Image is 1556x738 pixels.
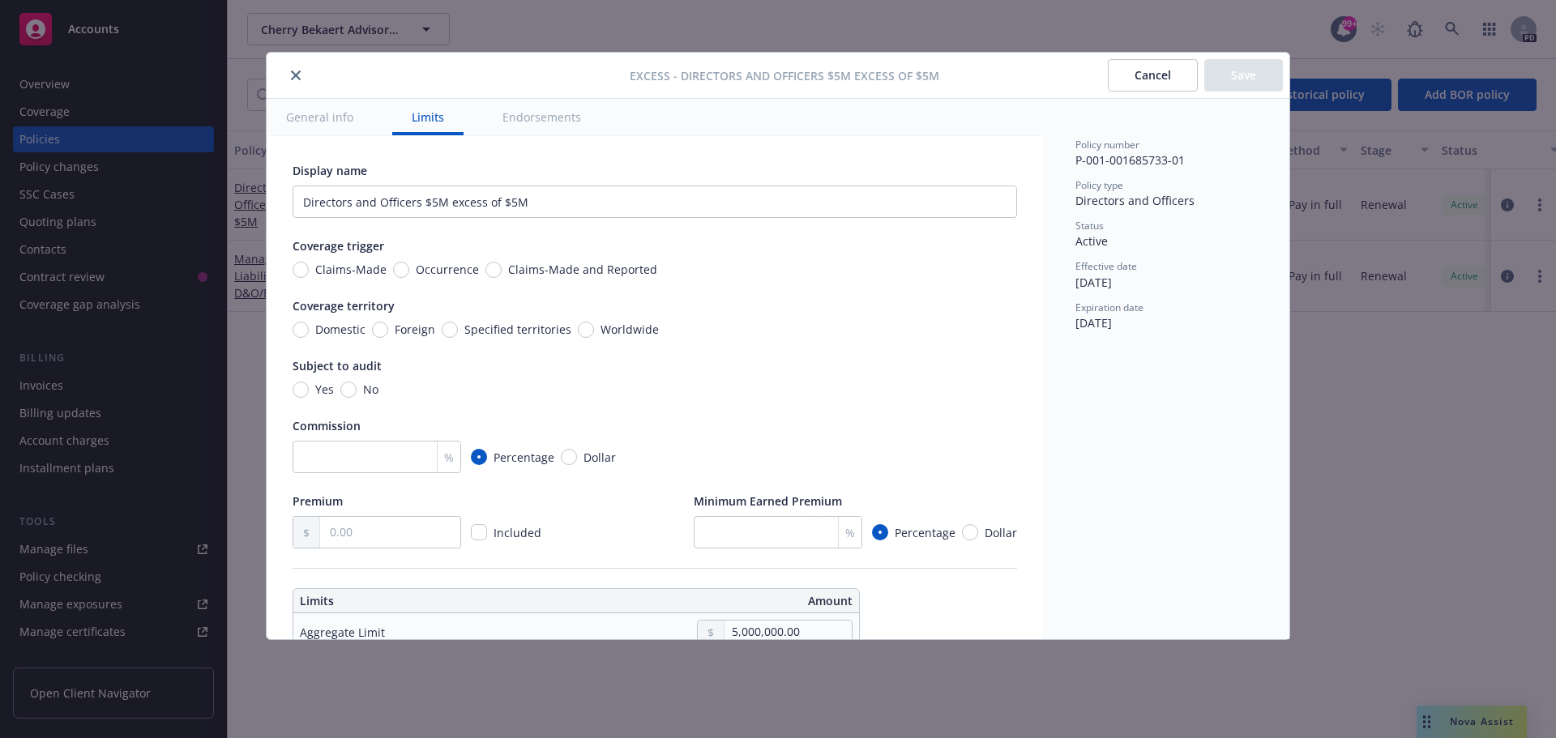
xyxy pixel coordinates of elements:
span: Premium [293,493,343,509]
span: Specified territories [464,321,571,338]
input: Occurrence [393,262,409,278]
span: Display name [293,163,367,178]
span: Occurrence [416,261,479,278]
span: Excess - Directors and Officers $5M excess of $5M [630,67,939,84]
input: 0.00 [725,621,852,643]
span: Expiration date [1075,301,1143,314]
th: Limits [293,589,519,613]
input: Yes [293,382,309,398]
input: Dollar [962,524,978,540]
span: Commission [293,418,361,433]
span: Claims-Made [315,261,387,278]
span: [DATE] [1075,315,1112,331]
span: Percentage [895,524,955,541]
span: Coverage trigger [293,238,384,254]
input: Dollar [561,449,577,465]
span: Worldwide [601,321,659,338]
span: Policy type [1075,178,1123,192]
input: Specified territories [442,322,458,338]
span: Percentage [494,449,554,466]
span: Minimum Earned Premium [694,493,842,509]
span: Foreign [395,321,435,338]
input: Domestic [293,322,309,338]
span: Included [494,525,541,540]
button: Cancel [1108,59,1198,92]
button: Limits [392,99,464,135]
span: Active [1075,233,1108,249]
span: Claims-Made and Reported [508,261,657,278]
div: Aggregate Limit [300,624,385,641]
button: General info [267,99,373,135]
input: Claims-Made and Reported [485,262,502,278]
span: % [444,449,454,466]
span: Coverage territory [293,298,395,314]
input: Claims-Made [293,262,309,278]
span: % [845,524,855,541]
input: No [340,382,357,398]
span: Status [1075,219,1104,232]
button: Endorsements [483,99,601,135]
input: Foreign [372,322,388,338]
span: No [363,381,378,398]
span: Domestic [315,321,365,338]
input: Percentage [872,524,888,540]
span: Dollar [583,449,616,466]
input: Percentage [471,449,487,465]
button: close [286,66,306,85]
input: 0.00 [320,517,460,548]
span: P-001-001685733-01 [1075,152,1185,168]
span: Dollar [985,524,1017,541]
span: Directors and Officers [1075,193,1195,208]
th: Amount [582,589,859,613]
input: Worldwide [578,322,594,338]
span: Subject to audit [293,358,382,373]
span: [DATE] [1075,275,1112,290]
span: Yes [315,381,334,398]
span: Policy number [1075,138,1139,151]
span: Effective date [1075,259,1137,273]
